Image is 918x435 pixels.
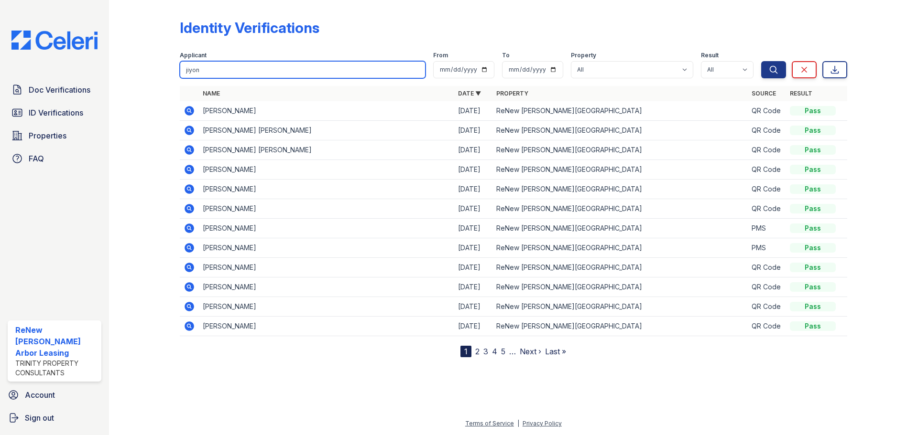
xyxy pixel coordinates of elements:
label: Applicant [180,52,207,59]
td: [DATE] [454,121,492,140]
a: Account [4,385,105,404]
a: Properties [8,126,101,145]
a: Name [203,90,220,97]
a: 3 [483,347,488,356]
div: Pass [790,321,836,331]
div: Pass [790,204,836,213]
span: ID Verifications [29,107,83,118]
td: ReNew [PERSON_NAME][GEOGRAPHIC_DATA] [492,101,748,121]
td: ReNew [PERSON_NAME][GEOGRAPHIC_DATA] [492,258,748,277]
span: Properties [29,130,66,141]
div: Pass [790,126,836,135]
td: [DATE] [454,101,492,121]
td: ReNew [PERSON_NAME][GEOGRAPHIC_DATA] [492,199,748,219]
td: [DATE] [454,238,492,258]
a: 2 [475,347,480,356]
td: QR Code [748,277,786,297]
a: ID Verifications [8,103,101,122]
td: [PERSON_NAME] [199,277,454,297]
div: Pass [790,263,836,272]
td: [PERSON_NAME] [199,101,454,121]
span: Account [25,389,55,401]
div: ReNew [PERSON_NAME] Arbor Leasing [15,324,98,359]
td: ReNew [PERSON_NAME][GEOGRAPHIC_DATA] [492,277,748,297]
td: [DATE] [454,258,492,277]
td: [PERSON_NAME] [199,258,454,277]
div: Pass [790,106,836,116]
div: Pass [790,282,836,292]
td: ReNew [PERSON_NAME][GEOGRAPHIC_DATA] [492,238,748,258]
td: QR Code [748,121,786,140]
td: [PERSON_NAME] [199,238,454,258]
input: Search by name or phone number [180,61,426,78]
td: [PERSON_NAME] [199,297,454,317]
td: QR Code [748,160,786,180]
td: QR Code [748,258,786,277]
a: Doc Verifications [8,80,101,99]
td: ReNew [PERSON_NAME][GEOGRAPHIC_DATA] [492,317,748,336]
td: [DATE] [454,140,492,160]
td: [PERSON_NAME] [199,199,454,219]
span: … [509,346,516,357]
a: Privacy Policy [523,420,562,427]
td: [DATE] [454,297,492,317]
label: Property [571,52,596,59]
div: Pass [790,223,836,233]
td: [DATE] [454,219,492,238]
td: PMS [748,238,786,258]
a: Result [790,90,812,97]
div: Pass [790,145,836,155]
a: Last » [545,347,566,356]
div: Pass [790,243,836,253]
td: ReNew [PERSON_NAME][GEOGRAPHIC_DATA] [492,140,748,160]
td: ReNew [PERSON_NAME][GEOGRAPHIC_DATA] [492,219,748,238]
img: CE_Logo_Blue-a8612792a0a2168367f1c8372b55b34899dd931a85d93a1a3d3e32e68fde9ad4.png [4,31,105,50]
td: [DATE] [454,317,492,336]
td: QR Code [748,101,786,121]
td: ReNew [PERSON_NAME][GEOGRAPHIC_DATA] [492,297,748,317]
span: Doc Verifications [29,84,90,95]
a: Date ▼ [458,90,481,97]
a: FAQ [8,149,101,168]
a: Source [752,90,776,97]
div: | [517,420,519,427]
div: Identity Verifications [180,19,319,36]
div: Pass [790,302,836,311]
label: From [433,52,448,59]
a: 5 [501,347,505,356]
a: Sign out [4,408,105,427]
td: QR Code [748,199,786,219]
a: 4 [492,347,497,356]
td: [DATE] [454,199,492,219]
td: [DATE] [454,160,492,180]
td: [DATE] [454,277,492,297]
td: ReNew [PERSON_NAME][GEOGRAPHIC_DATA] [492,160,748,180]
td: ReNew [PERSON_NAME][GEOGRAPHIC_DATA] [492,121,748,140]
td: QR Code [748,317,786,336]
div: Pass [790,165,836,174]
td: [PERSON_NAME] [199,160,454,180]
div: Pass [790,184,836,194]
span: Sign out [25,412,54,424]
div: Trinity Property Consultants [15,359,98,378]
a: Next › [520,347,541,356]
td: [PERSON_NAME] [199,180,454,199]
td: [PERSON_NAME] [199,219,454,238]
span: FAQ [29,153,44,164]
td: QR Code [748,297,786,317]
a: Property [496,90,528,97]
label: To [502,52,510,59]
td: [DATE] [454,180,492,199]
td: QR Code [748,140,786,160]
td: ReNew [PERSON_NAME][GEOGRAPHIC_DATA] [492,180,748,199]
div: 1 [460,346,471,357]
td: PMS [748,219,786,238]
td: [PERSON_NAME] [199,317,454,336]
a: Terms of Service [465,420,514,427]
label: Result [701,52,719,59]
td: [PERSON_NAME] [PERSON_NAME] [199,121,454,140]
td: QR Code [748,180,786,199]
td: [PERSON_NAME] [PERSON_NAME] [199,140,454,160]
